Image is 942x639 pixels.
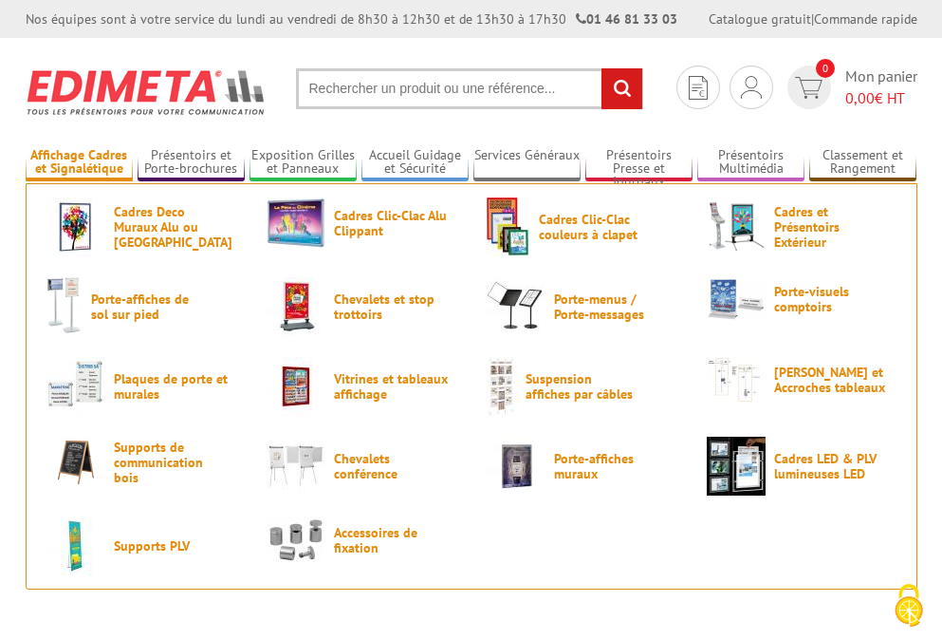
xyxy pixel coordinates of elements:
span: Vitrines et tableaux affichage [334,371,448,402]
div: Nos équipes sont à votre service du lundi au vendredi de 8h30 à 12h30 et de 13h30 à 17h30 [26,9,677,28]
a: devis rapide 0 Mon panier 0,00€ HT [783,66,917,109]
a: Commande rapide [814,10,917,28]
span: Porte-visuels comptoirs [774,284,888,314]
img: Présentoir, panneau, stand - Edimeta - PLV, affichage, mobilier bureau, entreprise [26,57,268,127]
a: Supports de communication bois [46,437,236,487]
a: Porte-visuels comptoirs [707,277,896,321]
span: Plaques de porte et murales [114,371,228,402]
img: Suspension affiches par câbles [487,357,517,416]
a: Plaques de porte et murales [46,357,236,416]
a: Affichage Cadres et Signalétique [26,147,133,179]
span: Cadres et Présentoirs Extérieur [774,204,888,250]
span: Cadres Deco Muraux Alu ou [GEOGRAPHIC_DATA] [114,204,228,250]
img: Porte-visuels comptoirs [707,277,766,321]
a: Accessoires de fixation [267,517,456,563]
a: Porte-menus / Porte-messages [487,277,676,336]
a: Cadres Clic-Clac couleurs à clapet [487,197,676,256]
button: Cookies (fenêtre modale) [876,574,942,639]
span: Cadres Clic-Clac Alu Clippant [334,208,448,238]
a: Classement et Rangement [809,147,916,179]
img: Chevalets et stop trottoirs [267,277,325,336]
img: Supports PLV [46,517,105,575]
a: Porte-affiches muraux [487,437,676,496]
span: Supports de communication bois [114,440,228,485]
span: Cadres LED & PLV lumineuses LED [774,451,888,481]
span: Accessoires de fixation [334,525,448,555]
img: Cadres et Présentoirs Extérieur [707,197,766,256]
span: Porte-affiches muraux [554,451,668,481]
span: Chevalets et stop trottoirs [334,291,448,322]
span: [PERSON_NAME] et Accroches tableaux [774,365,888,395]
a: Catalogue gratuit [709,10,811,28]
a: Porte-affiches de sol sur pied [46,277,236,336]
div: | [709,9,917,28]
span: Chevalets conférence [334,451,448,481]
a: Accueil Guidage et Sécurité [361,147,469,179]
img: Supports de communication bois [46,437,105,487]
a: Services Généraux [473,147,581,179]
a: Chevalets conférence [267,437,456,496]
a: Cadres LED & PLV lumineuses LED [707,437,896,496]
a: Exposition Grilles et Panneaux [249,147,357,179]
a: Vitrines et tableaux affichage [267,357,456,416]
span: 0,00 [845,88,875,107]
img: Chevalets conférence [267,437,325,496]
img: Porte-menus / Porte-messages [487,277,545,336]
span: Supports PLV [114,538,228,554]
a: Présentoirs et Porte-brochures [138,147,245,179]
span: 0 [816,59,835,78]
img: devis rapide [689,76,708,100]
img: Cadres LED & PLV lumineuses LED [707,437,766,496]
span: Porte-affiches de sol sur pied [91,291,205,322]
a: Chevalets et stop trottoirs [267,277,456,336]
img: Porte-affiches muraux [487,437,545,496]
img: devis rapide [795,77,822,99]
input: Rechercher un produit ou une référence... [296,68,643,109]
img: Cimaises et Accroches tableaux [707,357,766,403]
span: Porte-menus / Porte-messages [554,291,668,322]
a: Cadres Clic-Clac Alu Clippant [267,197,456,248]
img: Cadres Clic-Clac Alu Clippant [267,197,325,248]
a: Présentoirs Multimédia [697,147,804,179]
a: Supports PLV [46,517,236,575]
img: Porte-affiches de sol sur pied [46,277,83,336]
a: [PERSON_NAME] et Accroches tableaux [707,357,896,403]
img: Plaques de porte et murales [46,357,105,416]
span: € HT [845,87,917,109]
span: Cadres Clic-Clac couleurs à clapet [539,212,653,242]
img: Vitrines et tableaux affichage [267,357,325,416]
img: Cookies (fenêtre modale) [885,582,933,630]
span: Suspension affiches par câbles [526,371,639,402]
img: Cadres Clic-Clac couleurs à clapet [487,197,530,256]
a: Cadres et Présentoirs Extérieur [707,197,896,256]
img: Cadres Deco Muraux Alu ou Bois [46,197,105,256]
strong: 01 46 81 33 03 [576,10,677,28]
span: Mon panier [845,66,917,109]
a: Suspension affiches par câbles [487,357,676,416]
img: devis rapide [741,76,762,99]
a: Présentoirs Presse et Journaux [585,147,693,179]
img: Accessoires de fixation [267,517,325,563]
a: Cadres Deco Muraux Alu ou [GEOGRAPHIC_DATA] [46,197,236,256]
input: rechercher [601,68,642,109]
